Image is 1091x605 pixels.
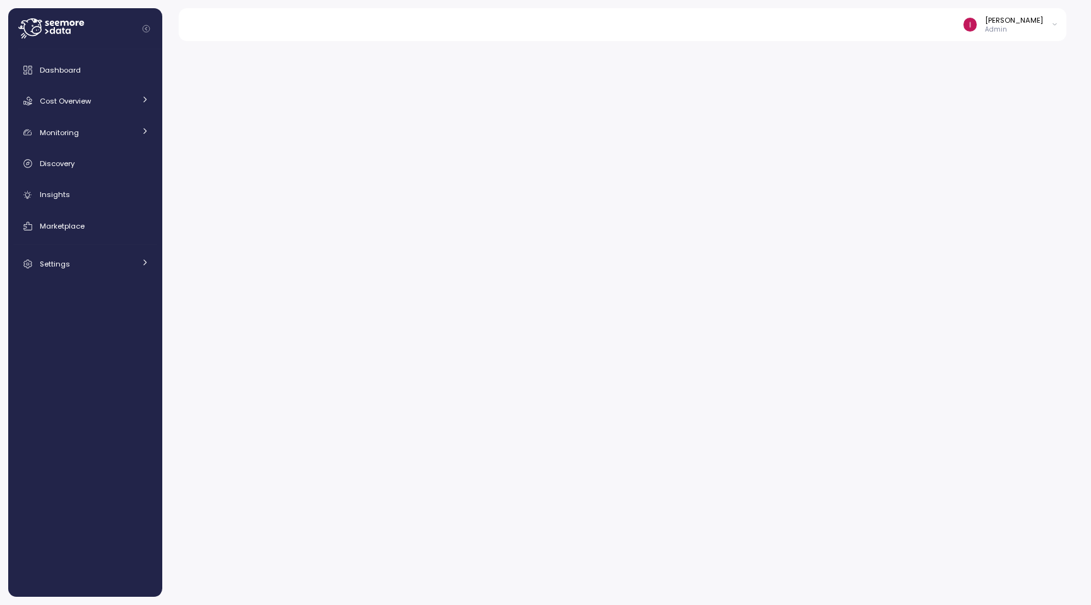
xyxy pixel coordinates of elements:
a: Dashboard [13,57,157,83]
button: Collapse navigation [138,24,154,33]
span: Discovery [40,159,75,169]
a: Insights [13,183,157,208]
a: Marketplace [13,213,157,239]
span: Dashboard [40,65,81,75]
a: Monitoring [13,120,157,145]
a: Settings [13,251,157,277]
span: Cost Overview [40,96,91,106]
span: Insights [40,189,70,200]
span: Monitoring [40,128,79,138]
span: Settings [40,259,70,269]
span: Marketplace [40,221,85,231]
a: Cost Overview [13,88,157,114]
p: Admin [985,25,1043,34]
a: Discovery [13,151,157,176]
div: [PERSON_NAME] [985,15,1043,25]
img: ACg8ocKLuhHFaZBJRg6H14Zm3JrTaqN1bnDy5ohLcNYWE-rfMITsOg=s96-c [963,18,977,31]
